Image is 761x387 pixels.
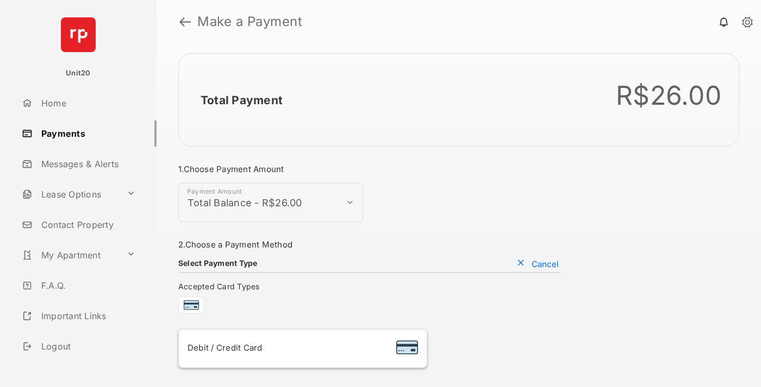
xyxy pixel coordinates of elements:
div: R$26.00 [616,80,721,111]
p: Unit20 [66,68,91,79]
a: Logout [17,333,157,359]
span: Debit / Credit Card [188,342,263,353]
a: Messages & Alerts [17,151,157,177]
a: Contact Property [17,212,157,238]
a: Lease Options [17,181,122,207]
a: My Apartment [17,242,122,268]
a: Payments [17,120,157,147]
a: Home [17,90,157,116]
strong: Make a Payment [197,15,302,28]
h3: 2. Choose a Payment Method [178,239,561,250]
img: svg+xml;base64,PHN2ZyB4bWxucz0iaHR0cDovL3d3dy53My5vcmcvMjAwMC9zdmciIHdpZHRoPSI2NCIgaGVpZ2h0PSI2NC... [61,17,96,52]
h4: Select Payment Type [178,258,258,268]
button: Cancel [514,258,561,269]
span: Accepted Card Types [178,282,264,291]
a: F.A.Q. [17,272,157,299]
a: Important Links [17,303,140,329]
h3: 1. Choose Payment Amount [178,164,561,174]
h2: Total Payment [201,93,283,107]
